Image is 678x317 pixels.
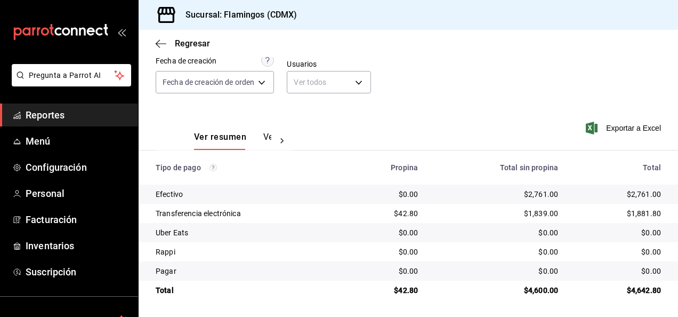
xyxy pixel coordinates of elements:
div: Fecha de creación [156,56,216,67]
div: Transferencia electrónica [156,208,336,219]
div: $0.00 [353,189,418,200]
div: $0.00 [353,227,418,238]
font: Personal [26,188,64,199]
font: Facturación [26,214,77,225]
font: Exportar a Excel [606,124,661,132]
font: Reportes [26,109,64,121]
button: Regresar [156,38,210,49]
div: $0.00 [353,247,418,257]
div: Total [575,163,661,172]
div: Ver todos [287,71,370,93]
div: Uber Eats [156,227,336,238]
font: Suscripción [26,266,76,278]
span: Fecha de creación de orden [163,77,254,88]
a: Pregunta a Parrot AI [7,77,131,89]
div: $1,881.80 [575,208,661,219]
svg: Los pagos realizados con Pay y otras terminales son montos brutos. [209,164,217,171]
button: Exportar a Excel [588,122,661,134]
div: Efectivo [156,189,336,200]
font: Tipo de pago [156,163,201,172]
div: Total [156,285,336,296]
div: $2,761.00 [435,189,558,200]
font: Menú [26,136,51,147]
div: $0.00 [435,247,558,257]
div: $42.80 [353,208,418,219]
div: $0.00 [575,247,661,257]
div: $0.00 [575,266,661,276]
div: $4,642.80 [575,285,661,296]
div: $2,761.00 [575,189,661,200]
label: Usuarios [287,60,370,68]
button: open_drawer_menu [117,28,126,36]
span: Regresar [175,38,210,49]
div: Rappi [156,247,336,257]
div: Pagar [156,266,336,276]
font: Ver resumen [194,132,246,142]
div: $42.80 [353,285,418,296]
span: Pregunta a Parrot AI [29,70,115,81]
div: $1,839.00 [435,208,558,219]
button: Pregunta a Parrot AI [12,64,131,86]
div: Pestañas de navegación [194,132,271,150]
div: $4,600.00 [435,285,558,296]
h3: Sucursal: Flamingos (CDMX) [177,9,297,21]
font: Configuración [26,162,87,173]
div: $0.00 [353,266,418,276]
button: Ver pagos [263,132,303,150]
div: $0.00 [435,266,558,276]
div: Total sin propina [435,163,558,172]
div: $0.00 [575,227,661,238]
div: $0.00 [435,227,558,238]
div: Propina [353,163,418,172]
font: Inventarios [26,240,74,251]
